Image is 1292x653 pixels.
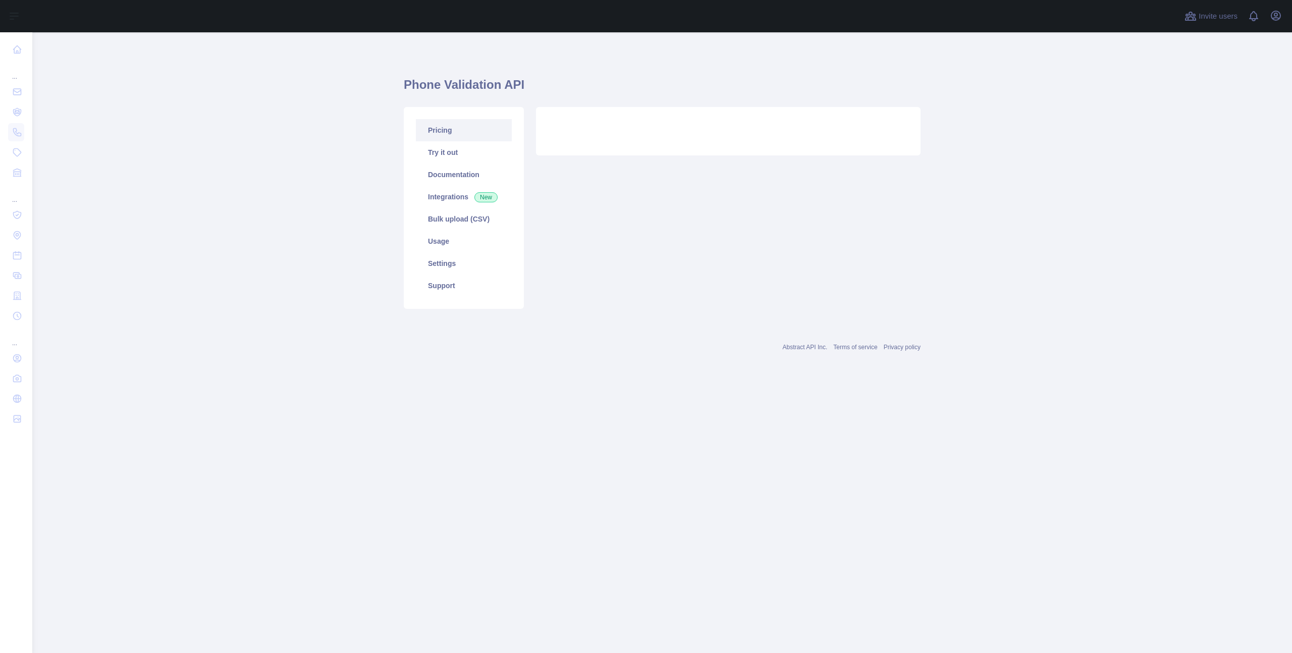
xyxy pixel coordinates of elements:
a: Bulk upload (CSV) [416,208,512,230]
a: Terms of service [833,344,877,351]
a: Abstract API Inc. [783,344,828,351]
span: Invite users [1199,11,1237,22]
div: ... [8,61,24,81]
a: Privacy policy [884,344,921,351]
div: ... [8,327,24,347]
a: Support [416,275,512,297]
a: Pricing [416,119,512,141]
a: Usage [416,230,512,252]
span: New [474,192,498,202]
a: Documentation [416,164,512,186]
h1: Phone Validation API [404,77,921,101]
a: Settings [416,252,512,275]
a: Integrations New [416,186,512,208]
div: ... [8,184,24,204]
button: Invite users [1182,8,1240,24]
a: Try it out [416,141,512,164]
